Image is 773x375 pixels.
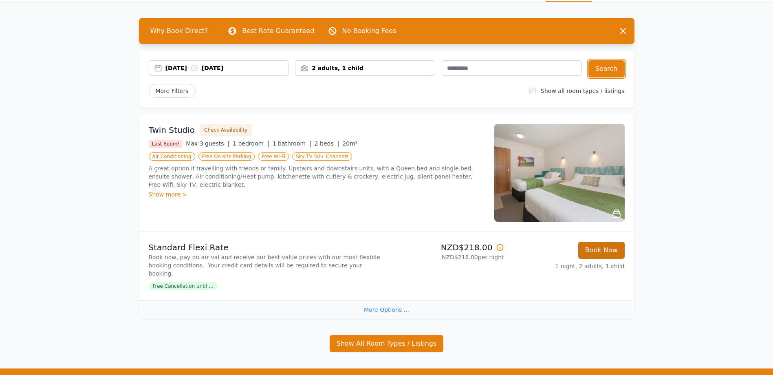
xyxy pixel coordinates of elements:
[149,152,195,161] span: Air Conditioning
[165,64,288,72] div: [DATE] [DATE]
[149,242,383,253] p: Standard Flexi Rate
[149,190,485,199] div: Show more >
[149,164,485,189] p: A great option if travelling with friends or family. Upstairs and downstairs units, with a Queen ...
[149,124,195,136] h3: Twin Studio
[149,84,196,98] span: More Filters
[330,335,444,352] button: Show All Room Types / Listings
[149,140,183,148] span: Last Room!
[511,262,625,270] p: 1 night, 2 adults, 1 child
[390,253,504,261] p: NZD$218.00 per night
[242,26,314,36] p: Best Rate Guaranteed
[578,242,625,259] button: Book Now
[342,140,357,147] span: 20m²
[149,282,218,290] span: Free Cancellation until ...
[292,152,352,161] span: Sky TV 50+ Channels
[198,152,255,161] span: Free On-site Parking
[273,140,311,147] span: 1 bathroom |
[588,60,625,77] button: Search
[144,23,215,39] span: Why Book Direct?
[233,140,269,147] span: 1 bedroom |
[342,26,396,36] p: No Booking Fees
[186,140,229,147] span: Max 3 guests |
[390,242,504,253] p: NZD$218.00
[149,253,383,278] p: Book now, pay on arrival and receive our best value prices with our most flexible booking conditi...
[200,124,252,136] button: Check Availability
[139,300,634,319] div: More Options ...
[258,152,289,161] span: Free Wi-Fi
[315,140,339,147] span: 2 beds |
[295,64,435,72] div: 2 adults, 1 child
[541,88,624,94] label: Show all room types / listings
